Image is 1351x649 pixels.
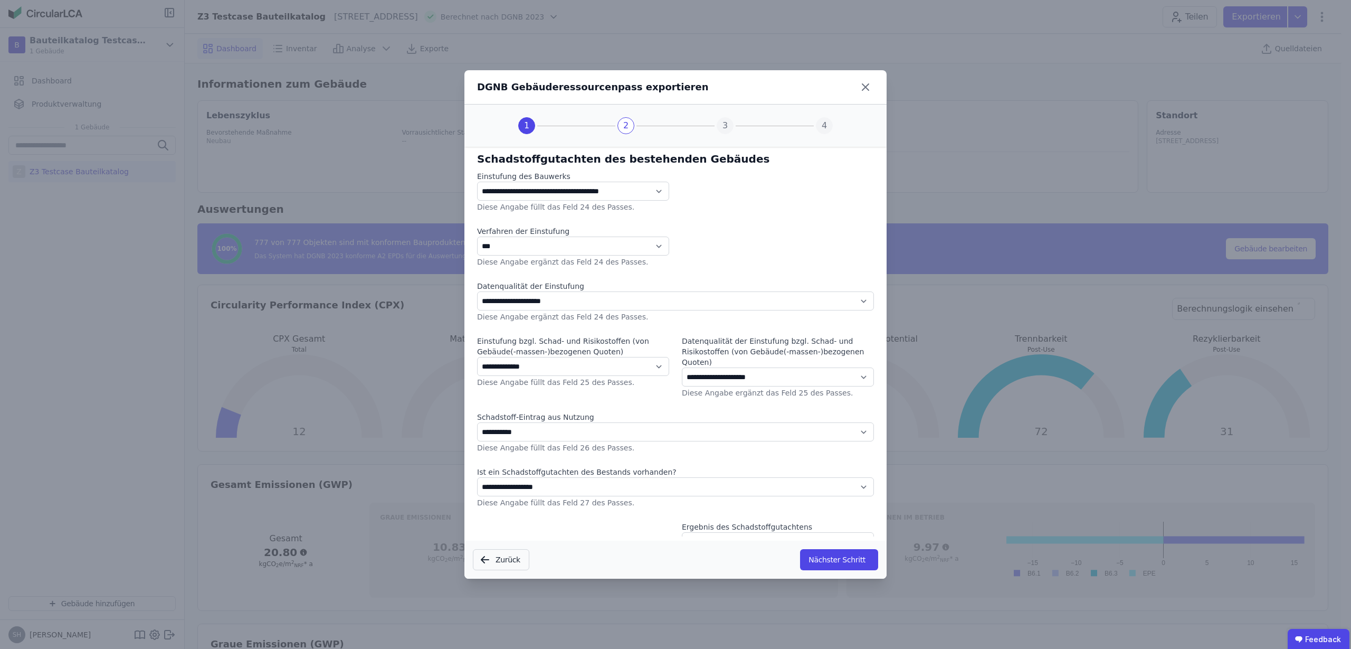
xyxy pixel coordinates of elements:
button: Zurück [473,549,529,570]
label: Diese Angabe ergänzt das Feld 24 des Passes. [477,258,648,266]
label: Diese Angabe ergänzt das Feld 24 des Passes. [477,313,648,321]
button: Nächster Schritt [800,549,878,570]
h6: Schadstoffgutachten des bestehenden Gebäudes [477,151,874,167]
div: 4 [816,117,833,134]
label: Diese Angabe füllt das Feld 25 des Passes. [477,378,634,387]
label: Einstufung des Bauwerks [477,171,669,182]
label: Ergebnis des Schadstoffgutachtens [682,522,874,532]
label: Schadstoff-Eintrag aus Nutzung [477,412,874,422]
label: Diese Angabe füllt das Feld 26 des Passes. [477,444,634,452]
label: Einstufung bzgl. Schad- und Risikostoffen (von Gebäude(-massen-)bezogenen Quoten) [477,336,669,357]
div: 1 [518,117,535,134]
label: Diese Angabe füllt das Feld 24 des Passes. [477,203,634,211]
label: Datenqualität der Einstufung bzgl. Schad- und Risikostoffen (von Gebäude(-massen-)bezogenen Quoten) [682,336,874,368]
label: Diese Angabe füllt das Feld 27 des Passes. [477,498,634,507]
div: DGNB Gebäuderessourcenpass exportieren [477,80,709,95]
label: Ist ein Schadstoffgutachten des Bestands vorhanden? [477,467,874,477]
label: Datenqualität der Einstufung [477,281,874,291]
div: 2 [617,117,634,134]
label: Verfahren der Einstufung [477,226,669,237]
label: Diese Angabe ergänzt das Feld 25 des Passes. [682,389,853,397]
div: 3 [717,117,734,134]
